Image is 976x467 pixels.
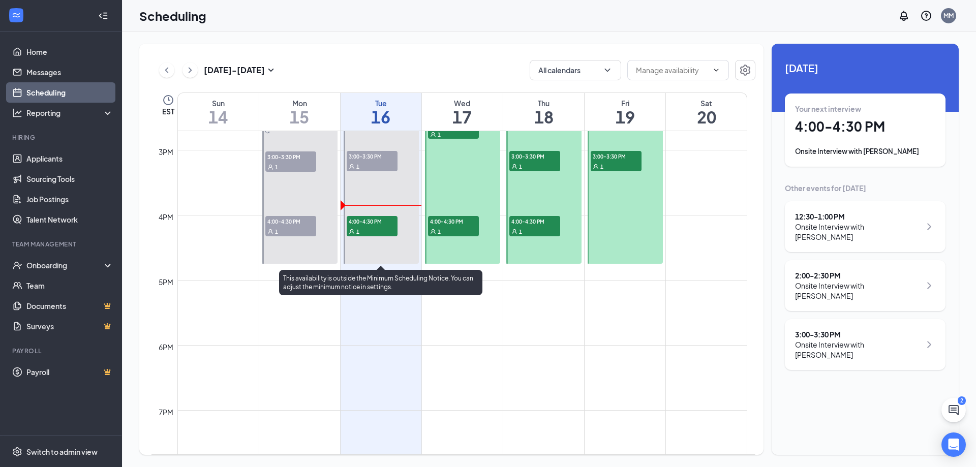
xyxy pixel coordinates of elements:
svg: Sync [265,129,270,134]
div: Open Intercom Messenger [941,432,966,457]
svg: User [267,229,273,235]
span: 1 [519,163,522,170]
div: Payroll [12,347,111,355]
svg: ChevronRight [923,279,935,292]
a: September 15, 2025 [259,93,340,131]
svg: WorkstreamLogo [11,10,21,20]
svg: Collapse [98,11,108,21]
a: September 20, 2025 [666,93,747,131]
button: ChevronRight [182,63,198,78]
a: September 19, 2025 [585,93,665,131]
span: 3:00-3:30 PM [265,151,316,162]
h1: 19 [585,108,665,126]
div: 12:30 - 1:00 PM [795,211,921,222]
svg: UserCheck [12,260,22,270]
span: 1 [438,131,441,138]
div: Your next interview [795,104,935,114]
h1: 15 [259,108,340,126]
div: Switch to admin view [26,447,98,457]
svg: ChevronRight [923,338,935,351]
span: EST [162,106,174,116]
a: Team [26,275,113,296]
span: 4:00-4:30 PM [428,216,479,226]
svg: Clock [162,94,174,106]
div: Onsite Interview with [PERSON_NAME] [795,222,921,242]
div: 7pm [157,407,175,418]
svg: Settings [739,64,751,76]
div: Hiring [12,133,111,142]
svg: User [349,164,355,170]
span: 4:00-4:30 PM [265,216,316,226]
svg: User [430,132,436,138]
div: 4pm [157,211,175,223]
div: Sat [666,98,747,108]
svg: Notifications [898,10,910,22]
div: Thu [503,98,584,108]
span: 1 [275,228,278,235]
span: 1 [600,163,603,170]
svg: Settings [12,447,22,457]
div: Fri [585,98,665,108]
svg: ChevronRight [923,221,935,233]
a: Scheduling [26,82,113,103]
div: Team Management [12,240,111,248]
a: Talent Network [26,209,113,230]
svg: ChevronRight [185,64,195,76]
span: 1 [438,228,441,235]
svg: SmallChevronDown [265,64,277,76]
div: Onsite Interview with [PERSON_NAME] [795,281,921,301]
div: Onsite Interview with [PERSON_NAME] [795,146,935,157]
a: September 18, 2025 [503,93,584,131]
h1: 18 [503,108,584,126]
div: This availability is outside the Minimum Scheduling Notice. You can adjust the minimum notice in ... [279,270,482,295]
div: MM [943,11,954,20]
div: Wed [422,98,503,108]
h1: 14 [178,108,259,126]
span: 3:00-3:30 PM [509,151,560,161]
div: Mon [259,98,340,108]
a: Home [26,42,113,62]
span: 4:00-4:30 PM [509,216,560,226]
span: 3:00-3:30 PM [591,151,642,161]
div: Sun [178,98,259,108]
svg: User [349,229,355,235]
a: September 17, 2025 [422,93,503,131]
div: Reporting [26,108,114,118]
div: Onsite Interview with [PERSON_NAME] [795,339,921,360]
svg: User [267,164,273,170]
span: [DATE] [785,60,945,76]
div: 6pm [157,341,175,353]
div: Tue [341,98,421,108]
button: ChatActive [941,398,966,422]
h1: 4:00 - 4:30 PM [795,118,935,135]
input: Manage availability [636,65,708,76]
a: Job Postings [26,189,113,209]
svg: QuestionInfo [920,10,932,22]
h1: 20 [666,108,747,126]
svg: ChevronLeft [162,64,172,76]
div: 2 [958,396,966,405]
div: Other events for [DATE] [785,183,945,193]
span: 1 [519,228,522,235]
a: Applicants [26,148,113,169]
a: SurveysCrown [26,316,113,336]
svg: ChatActive [948,404,960,416]
button: All calendarsChevronDown [530,60,621,80]
h1: Scheduling [139,7,206,24]
span: 1 [356,163,359,170]
svg: Analysis [12,108,22,118]
span: 3:00-3:30 PM [347,151,398,161]
svg: User [511,229,517,235]
span: 4:00-4:30 PM [347,216,398,226]
div: 3:00 - 3:30 PM [795,329,921,339]
svg: User [511,164,517,170]
a: September 16, 2025 [341,93,421,131]
h1: 17 [422,108,503,126]
h3: [DATE] - [DATE] [204,65,265,76]
svg: User [593,164,599,170]
a: Sourcing Tools [26,169,113,189]
button: Settings [735,60,755,80]
svg: ChevronDown [712,66,720,74]
span: 1 [275,164,278,171]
